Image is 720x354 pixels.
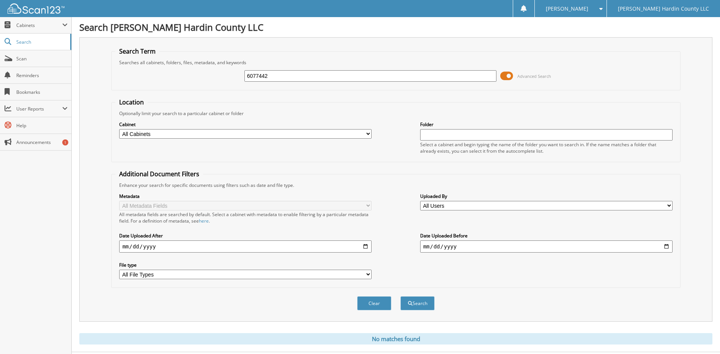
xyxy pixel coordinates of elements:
[546,6,588,11] span: [PERSON_NAME]
[420,141,673,154] div: Select a cabinet and begin typing the name of the folder you want to search in. If the name match...
[16,22,62,28] span: Cabinets
[79,21,712,33] h1: Search [PERSON_NAME] Hardin County LLC
[618,6,709,11] span: [PERSON_NAME] Hardin County LLC
[16,72,68,79] span: Reminders
[119,193,372,199] label: Metadata
[16,55,68,62] span: Scan
[115,110,676,117] div: Optionally limit your search to a particular cabinet or folder
[119,121,372,128] label: Cabinet
[8,3,65,14] img: scan123-logo-white.svg
[16,39,66,45] span: Search
[420,193,673,199] label: Uploaded By
[79,333,712,345] div: No matches found
[420,232,673,239] label: Date Uploaded Before
[16,139,68,145] span: Announcements
[517,73,551,79] span: Advanced Search
[400,296,435,310] button: Search
[62,139,68,145] div: 1
[115,170,203,178] legend: Additional Document Filters
[119,240,372,253] input: start
[119,262,372,268] label: File type
[119,211,372,224] div: All metadata fields are searched by default. Select a cabinet with metadata to enable filtering b...
[357,296,391,310] button: Clear
[199,218,209,224] a: here
[16,122,68,129] span: Help
[16,106,62,112] span: User Reports
[115,59,676,66] div: Searches all cabinets, folders, files, metadata, and keywords
[115,182,676,188] div: Enhance your search for specific documents using filters such as date and file type.
[420,240,673,253] input: end
[420,121,673,128] label: Folder
[119,232,372,239] label: Date Uploaded After
[115,98,148,106] legend: Location
[16,89,68,95] span: Bookmarks
[115,47,159,55] legend: Search Term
